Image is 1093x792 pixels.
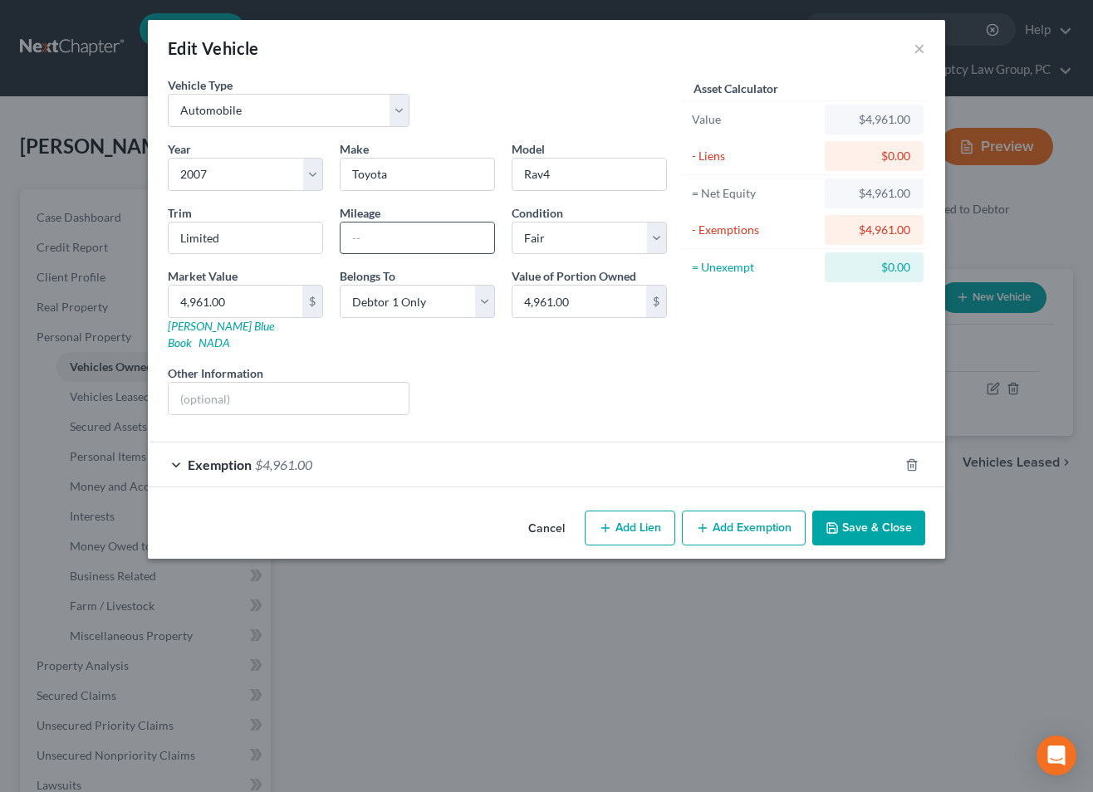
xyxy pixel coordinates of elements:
div: Open Intercom Messenger [1037,736,1076,775]
label: Mileage [340,204,380,222]
input: -- [341,222,494,254]
label: Trim [168,204,192,222]
label: Other Information [168,364,263,382]
button: Add Lien [585,511,675,545]
div: = Net Equity [692,185,817,202]
div: $4,961.00 [838,185,910,202]
div: $4,961.00 [838,222,910,238]
label: Model [512,140,545,158]
label: Value of Portion Owned [512,267,636,285]
div: $4,961.00 [838,111,910,128]
div: $0.00 [838,148,910,164]
label: Condition [512,204,563,222]
span: Belongs To [340,269,395,283]
a: [PERSON_NAME] Blue Book [168,319,274,350]
button: Add Exemption [682,511,806,545]
div: Edit Vehicle [168,37,259,60]
span: $4,961.00 [255,457,312,472]
div: - Exemptions [692,222,817,238]
span: Make [340,142,369,156]
button: Save & Close [812,511,925,545]
div: Value [692,111,817,128]
label: Year [168,140,191,158]
a: NADA [199,335,230,350]
label: Market Value [168,267,238,285]
input: ex. Nissan [341,159,494,190]
div: = Unexempt [692,259,817,276]
input: ex. LS, LT, etc [169,222,322,254]
div: $0.00 [838,259,910,276]
button: Cancel [515,512,578,545]
input: 0.00 [169,286,302,317]
input: ex. Altima [512,159,666,190]
label: Vehicle Type [168,76,233,94]
span: Exemption [188,457,252,472]
input: (optional) [169,383,409,414]
label: Asset Calculator [694,80,778,97]
div: - Liens [692,148,817,164]
div: $ [646,286,666,317]
input: 0.00 [512,286,646,317]
div: $ [302,286,322,317]
button: × [914,38,925,58]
